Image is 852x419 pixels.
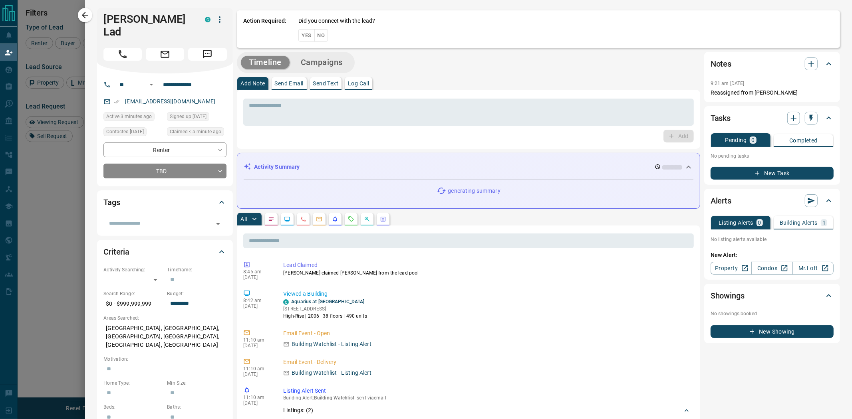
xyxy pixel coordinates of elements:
p: Building Watchlist - Listing Alert [292,340,371,348]
h2: Showings [711,289,745,302]
p: Home Type: [103,379,163,387]
div: condos.ca [205,17,211,22]
h2: Tasks [711,112,731,125]
div: Tags [103,193,226,212]
p: 11:10 am [243,395,271,400]
p: Viewed a Building [283,290,691,298]
p: Motivation: [103,356,226,363]
a: Aquarius at [GEOGRAPHIC_DATA] [291,299,364,304]
p: Reassigned from [PERSON_NAME] [711,89,834,97]
span: Email [146,48,184,61]
p: 8:42 am [243,298,271,303]
button: New Task [711,167,834,180]
p: Timeframe: [167,266,226,273]
span: Message [188,48,226,61]
button: Timeline [241,56,290,69]
p: Min Size: [167,379,226,387]
h2: Alerts [711,194,731,207]
p: No listing alerts available [711,236,834,243]
p: Did you connect with the lead? [298,17,375,25]
p: Send Text [313,81,339,86]
div: Alerts [711,191,834,210]
a: Condos [751,262,792,275]
svg: Agent Actions [380,216,386,222]
svg: Calls [300,216,306,222]
div: Tasks [711,109,834,128]
a: [EMAIL_ADDRESS][DOMAIN_NAME] [125,98,215,105]
p: Listings: ( 2 ) [283,406,313,415]
p: [DATE] [243,372,271,377]
div: TBD [103,164,226,178]
p: $0 - $999,999,999 [103,297,163,310]
p: Log Call [348,81,369,86]
p: Activity Summary [254,163,300,171]
p: Action Required: [243,17,286,42]
div: Showings [711,286,834,305]
svg: Emails [316,216,322,222]
p: Budget: [167,290,226,297]
p: Send Email [275,81,304,86]
p: Listing Alert Sent [283,387,691,395]
div: Listings: (2) [283,403,691,418]
a: Mr.Loft [792,262,834,275]
p: Baths: [167,403,226,411]
h2: Tags [103,196,120,209]
svg: Lead Browsing Activity [284,216,290,222]
h1: [PERSON_NAME] Lad [103,13,193,38]
p: Actively Searching: [103,266,163,273]
p: Building Alerts [780,220,818,225]
p: [DATE] [243,400,271,406]
p: Beds: [103,403,163,411]
p: 8:45 am [243,269,271,275]
p: [DATE] [243,303,271,309]
p: Completed [789,138,818,143]
h2: Notes [711,57,731,70]
p: Areas Searched: [103,314,226,322]
span: Active 3 minutes ago [106,113,152,121]
button: Campaigns [293,56,351,69]
span: Claimed < a minute ago [170,128,221,136]
svg: Listing Alerts [332,216,338,222]
svg: Opportunities [364,216,370,222]
p: [GEOGRAPHIC_DATA], [GEOGRAPHIC_DATA], [GEOGRAPHIC_DATA], [GEOGRAPHIC_DATA], [GEOGRAPHIC_DATA], [G... [103,322,226,352]
p: Building Alert : - sent via email [283,395,691,401]
p: [DATE] [243,275,271,280]
span: Building Watchlist [314,395,354,401]
div: condos.ca [283,299,289,305]
p: 11:10 am [243,366,271,372]
p: Pending [725,137,747,143]
span: Signed up [DATE] [170,113,207,121]
div: Thu May 12 2022 [103,127,163,138]
p: No pending tasks [711,150,834,162]
svg: Email Verified [114,99,119,105]
p: Email Event - Delivery [283,358,691,366]
p: Building Watchlist - Listing Alert [292,369,371,377]
p: Search Range: [103,290,163,297]
svg: Requests [348,216,354,222]
p: Add Note [240,81,265,86]
div: Activity Summary [244,160,693,174]
span: Call [103,48,142,61]
div: Renter [103,142,226,157]
p: [STREET_ADDRESS] [283,305,367,312]
p: 1 [822,220,826,225]
p: 11:10 am [243,337,271,343]
div: Sat Sep 13 2025 [103,112,163,123]
p: 0 [758,220,761,225]
div: Notes [711,54,834,73]
button: New Showing [711,325,834,338]
p: All [240,216,247,222]
p: generating summary [448,187,500,195]
button: Open [213,218,224,229]
p: [PERSON_NAME] claimed [PERSON_NAME] from the lead pool [283,269,691,277]
button: No [314,29,328,42]
div: Sat Sep 13 2025 [167,127,226,138]
a: Property [711,262,752,275]
h2: Criteria [103,245,129,258]
p: Lead Claimed [283,261,691,269]
div: Mon Oct 26 2015 [167,112,226,123]
p: 0 [751,137,755,143]
button: Open [147,80,156,89]
p: 9:21 am [DATE] [711,81,745,86]
span: Contacted [DATE] [106,128,144,136]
